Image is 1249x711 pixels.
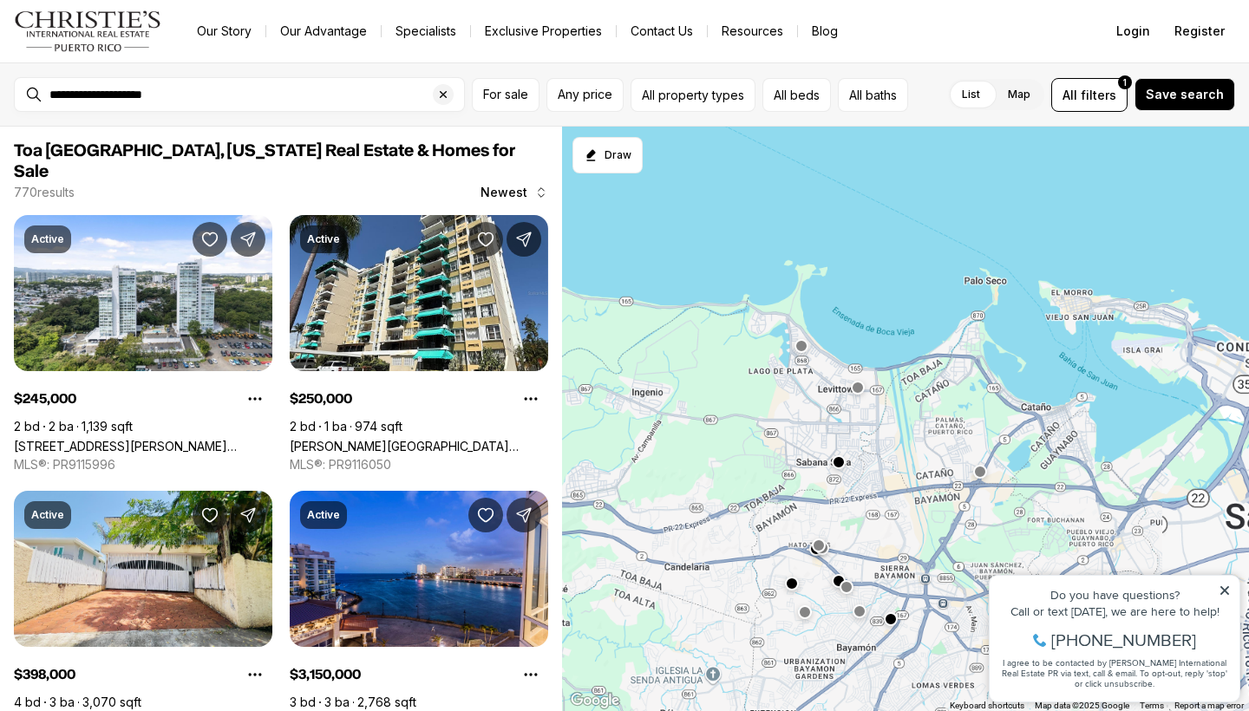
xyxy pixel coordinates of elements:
span: I agree to be contacted by [PERSON_NAME] International Real Estate PR via text, call & email. To ... [22,107,247,140]
button: Save Property: Aven Galicia CALLE GALICIA #3k [468,222,503,257]
button: Share Property [231,222,265,257]
span: Newest [481,186,527,199]
button: Contact Us [617,19,707,43]
span: Toa [GEOGRAPHIC_DATA], [US_STATE] Real Estate & Homes for Sale [14,142,515,180]
button: For sale [472,78,539,112]
label: Map [994,79,1044,110]
a: 100 CALLE ALCALA, COLLEGE PARK APTS #2101, SAN JUAN PR, 00921 [14,439,272,453]
button: All property types [631,78,755,112]
a: Exclusive Properties [471,19,616,43]
span: For sale [483,88,528,101]
button: Property options [513,382,548,416]
a: Blog [798,19,852,43]
div: Do you have questions? [18,39,251,51]
button: Property options [238,382,272,416]
span: Any price [558,88,612,101]
img: logo [14,10,162,52]
a: Aven Galicia CALLE GALICIA #3k, CAROLINA PR, 00983 [290,439,548,453]
button: Property options [513,657,548,692]
button: Save search [1135,78,1235,111]
button: Login [1106,14,1161,49]
a: Our Advantage [266,19,381,43]
span: Login [1116,24,1150,38]
button: Any price [546,78,624,112]
button: Share Property [231,498,265,532]
p: Active [31,232,64,246]
div: Call or text [DATE], we are here to help! [18,55,251,68]
span: 1 [1123,75,1127,89]
button: Allfilters1 [1051,78,1128,112]
p: Active [31,508,64,522]
button: Save Property: 1969 CALLE NOGAL [193,498,227,532]
a: Our Story [183,19,265,43]
span: All [1063,86,1077,104]
label: List [948,79,994,110]
button: Property options [238,657,272,692]
span: [PHONE_NUMBER] [71,82,216,99]
p: Active [307,508,340,522]
a: Resources [708,19,797,43]
button: Clear search input [433,78,464,111]
button: All baths [838,78,908,112]
button: Start drawing [572,137,643,173]
span: Save search [1146,88,1224,101]
p: 770 results [14,186,75,199]
button: Save Property: 100 CALLE ALCALA, COLLEGE PARK APTS #2101 [193,222,227,257]
span: Register [1174,24,1225,38]
button: All beds [762,78,831,112]
button: Newest [470,175,559,210]
p: Active [307,232,340,246]
button: Share Property [507,498,541,532]
a: Specialists [382,19,470,43]
button: Save Property: 5 MUNOZ RIVERA AVE #504 [468,498,503,532]
button: Share Property [507,222,541,257]
span: filters [1081,86,1116,104]
button: Register [1164,14,1235,49]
